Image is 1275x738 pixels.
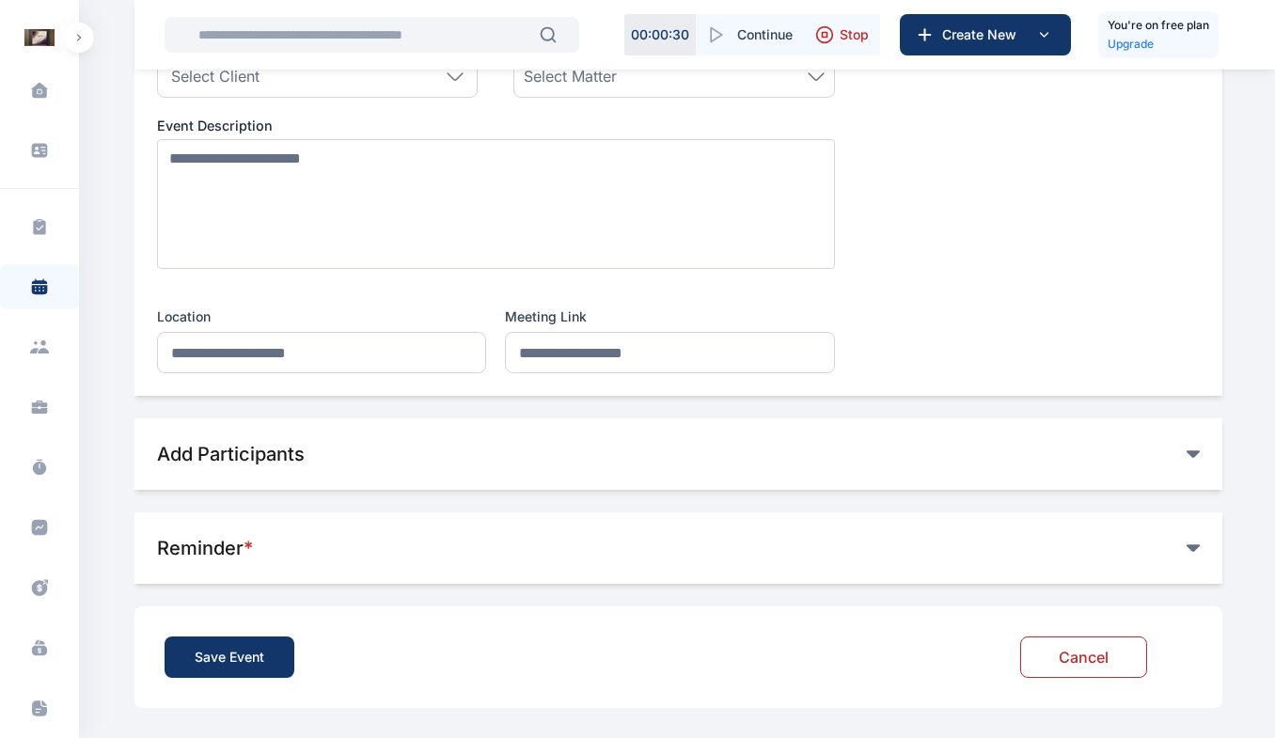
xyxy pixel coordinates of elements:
[165,636,294,678] button: Save Event
[804,14,880,55] button: Stop
[1108,35,1209,54] a: Upgrade
[157,535,1200,561] div: Reminder*
[631,25,689,44] p: 00 : 00 : 30
[157,443,305,465] span: Add Participants
[157,441,1200,467] div: Add Participants
[157,117,835,135] label: Event Description
[505,307,835,326] label: Meeting Link
[157,537,253,559] span: Reminder
[900,14,1071,55] button: Create New
[737,25,793,44] span: Continue
[171,65,260,87] span: Select Client
[935,25,1032,44] span: Create New
[524,65,617,87] span: Select Matter
[1020,636,1147,678] button: Cancel
[157,307,487,326] label: Location
[1108,16,1209,35] h5: You're on free plan
[696,14,804,55] button: Continue
[840,25,869,44] span: Stop
[195,648,264,667] div: Save Event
